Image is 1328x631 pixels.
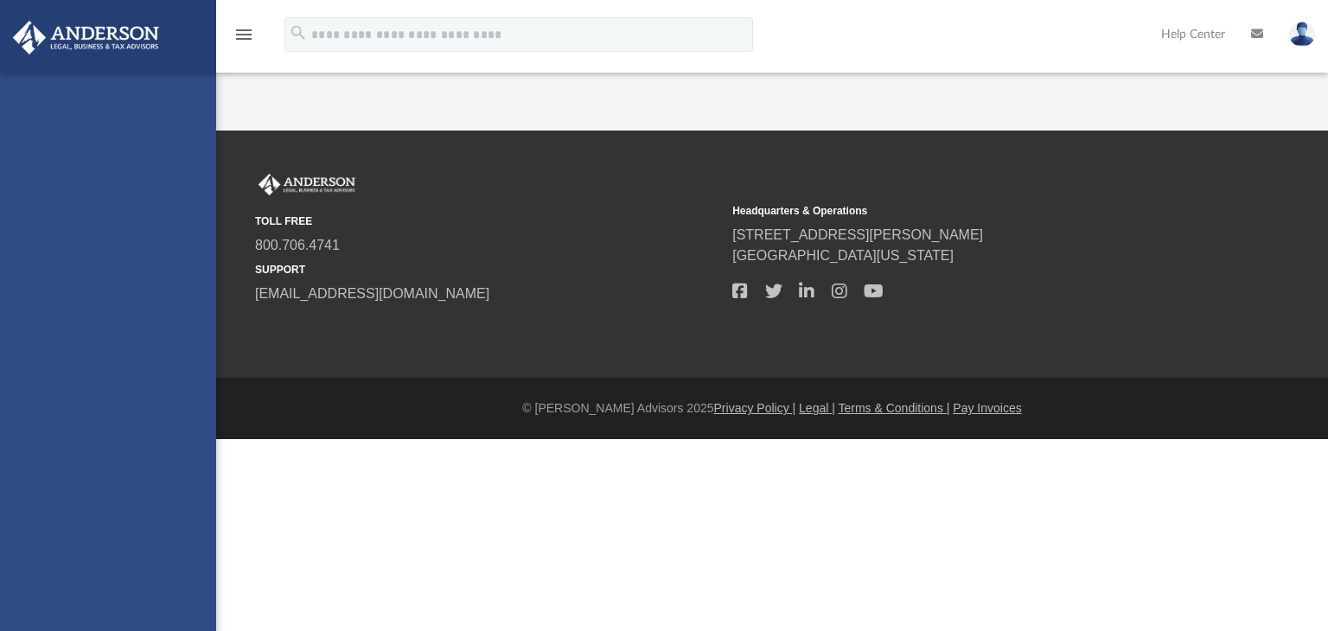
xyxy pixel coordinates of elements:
[1289,22,1315,47] img: User Pic
[953,401,1021,415] a: Pay Invoices
[732,203,1197,219] small: Headquarters & Operations
[839,401,950,415] a: Terms & Conditions |
[255,214,720,229] small: TOLL FREE
[233,24,254,45] i: menu
[216,399,1328,417] div: © [PERSON_NAME] Advisors 2025
[255,286,489,301] a: [EMAIL_ADDRESS][DOMAIN_NAME]
[799,401,835,415] a: Legal |
[732,227,983,242] a: [STREET_ADDRESS][PERSON_NAME]
[255,174,359,196] img: Anderson Advisors Platinum Portal
[289,23,308,42] i: search
[255,238,340,252] a: 800.706.4741
[732,248,954,263] a: [GEOGRAPHIC_DATA][US_STATE]
[8,21,164,54] img: Anderson Advisors Platinum Portal
[714,401,796,415] a: Privacy Policy |
[255,262,720,277] small: SUPPORT
[233,33,254,45] a: menu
